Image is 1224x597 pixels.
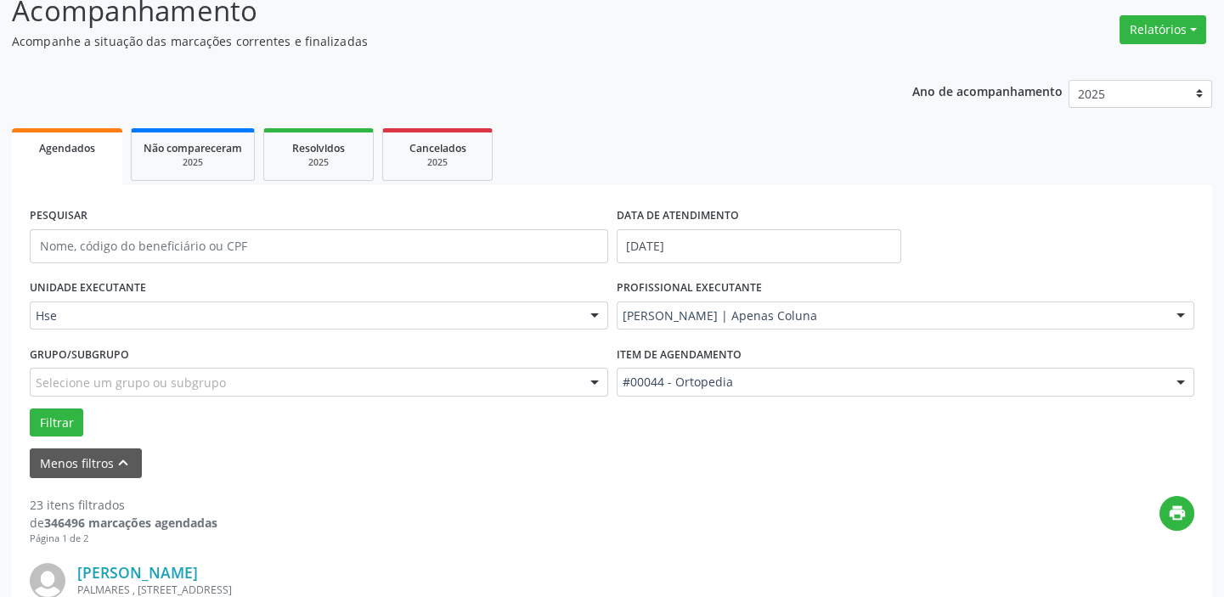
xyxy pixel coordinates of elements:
div: Página 1 de 2 [30,532,217,546]
div: 2025 [144,156,242,169]
div: 2025 [395,156,480,169]
label: PESQUISAR [30,203,87,229]
label: UNIDADE EXECUTANTE [30,275,146,301]
button: print [1159,496,1194,531]
label: PROFISSIONAL EXECUTANTE [617,275,762,301]
i: print [1168,504,1187,522]
input: Nome, código do beneficiário ou CPF [30,229,608,263]
label: Grupo/Subgrupo [30,341,129,368]
div: de [30,514,217,532]
span: Agendados [39,141,95,155]
strong: 346496 marcações agendadas [44,515,217,531]
label: Item de agendamento [617,341,742,368]
i: keyboard_arrow_up [114,453,133,472]
div: PALMARES , [STREET_ADDRESS] [77,583,939,597]
button: Relatórios [1120,15,1206,44]
span: Hse [36,307,573,324]
button: Filtrar [30,408,83,437]
div: 23 itens filtrados [30,496,217,514]
input: Selecione um intervalo [617,229,901,263]
span: Resolvidos [292,141,345,155]
span: #00044 - Ortopedia [623,374,1160,391]
p: Ano de acompanhamento [912,80,1063,101]
p: Acompanhe a situação das marcações correntes e finalizadas [12,32,852,50]
div: 2025 [276,156,361,169]
a: [PERSON_NAME] [77,563,198,582]
span: Selecione um grupo ou subgrupo [36,374,226,391]
button: Menos filtroskeyboard_arrow_up [30,448,142,478]
span: [PERSON_NAME] | Apenas Coluna [623,307,1160,324]
span: Não compareceram [144,141,242,155]
span: Cancelados [409,141,466,155]
label: DATA DE ATENDIMENTO [617,203,739,229]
